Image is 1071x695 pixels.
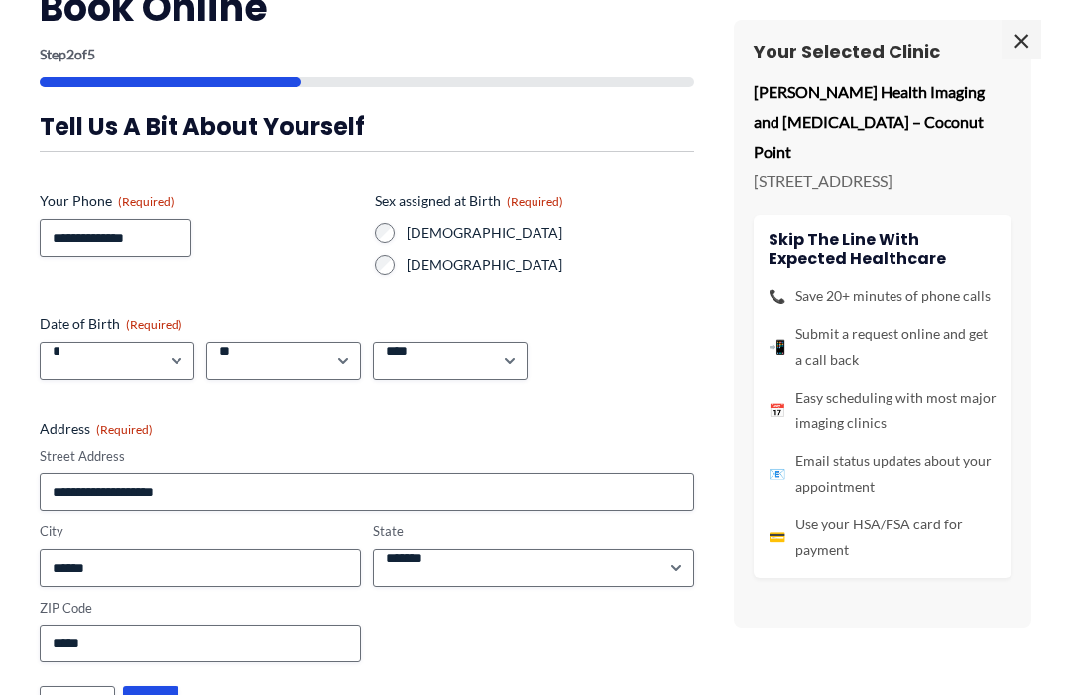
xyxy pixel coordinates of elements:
span: 5 [87,46,95,62]
label: [DEMOGRAPHIC_DATA] [407,223,694,243]
span: 💳 [769,524,785,550]
p: [PERSON_NAME] Health Imaging and [MEDICAL_DATA] – Coconut Point [754,77,1011,166]
label: Street Address [40,447,694,466]
span: (Required) [118,194,175,209]
p: [STREET_ADDRESS] [754,167,1011,196]
h3: Tell us a bit about yourself [40,111,694,142]
p: Step of [40,48,694,61]
h4: Skip the line with Expected Healthcare [769,230,997,268]
legend: Date of Birth [40,314,182,334]
li: Easy scheduling with most major imaging clinics [769,385,997,436]
li: Use your HSA/FSA card for payment [769,512,997,563]
h3: Your Selected Clinic [754,40,1011,62]
span: (Required) [507,194,563,209]
label: City [40,522,361,541]
li: Submit a request online and get a call back [769,321,997,373]
span: 📧 [769,461,785,487]
span: (Required) [96,422,153,437]
legend: Address [40,419,153,439]
span: (Required) [126,317,182,332]
label: State [373,522,694,541]
li: Save 20+ minutes of phone calls [769,284,997,309]
span: 📅 [769,398,785,423]
label: [DEMOGRAPHIC_DATA] [407,255,694,275]
span: 📞 [769,284,785,309]
span: 2 [66,46,74,62]
span: × [1002,20,1041,59]
span: 📲 [769,334,785,360]
li: Email status updates about your appointment [769,448,997,500]
label: ZIP Code [40,599,361,618]
label: Your Phone [40,191,359,211]
legend: Sex assigned at Birth [375,191,563,211]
